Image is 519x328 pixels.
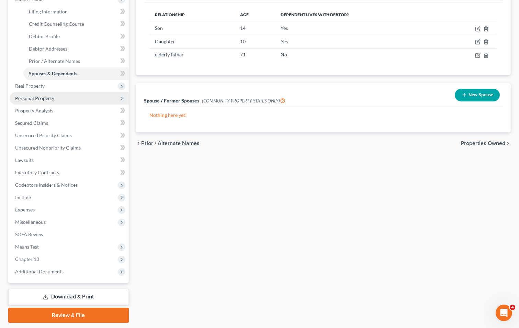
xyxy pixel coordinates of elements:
td: Son [149,22,235,35]
span: Filing Information [29,9,68,14]
span: Codebtors Insiders & Notices [15,182,78,188]
span: Spouses & Dependents [29,70,77,76]
a: Download & Print [8,289,129,305]
th: Dependent lives with debtor? [275,8,440,22]
th: Relationship [149,8,235,22]
td: elderly father [149,48,235,61]
button: New Spouse [455,89,500,101]
td: 14 [235,22,275,35]
p: Nothing here yet! [149,112,497,119]
span: Income [15,194,31,200]
i: chevron_left [136,141,141,146]
td: Yes [275,35,440,48]
button: chevron_left Prior / Alternate Names [136,141,200,146]
span: Debtor Profile [29,33,60,39]
span: Secured Claims [15,120,48,126]
i: chevron_right [505,141,511,146]
span: Spouse / Former Spouses [144,98,199,103]
span: Miscellaneous [15,219,46,225]
span: Lawsuits [15,157,34,163]
td: Yes [275,22,440,35]
a: Secured Claims [10,117,129,129]
a: Executory Contracts [10,166,129,179]
a: Filing Information [23,6,129,18]
a: Lawsuits [10,154,129,166]
a: Prior / Alternate Names [23,55,129,67]
a: Unsecured Priority Claims [10,129,129,142]
span: SOFA Review [15,231,44,237]
span: Debtor Addresses [29,46,67,52]
span: Chapter 13 [15,256,39,262]
span: Real Property [15,83,45,89]
span: Unsecured Priority Claims [15,132,72,138]
span: Property Analysis [15,108,53,113]
iframe: Intercom live chat [496,305,512,321]
a: Property Analysis [10,105,129,117]
span: Prior / Alternate Names [29,58,80,64]
a: Debtor Profile [23,30,129,43]
td: 71 [235,48,275,61]
span: Additional Documents [15,269,64,274]
span: Unsecured Nonpriority Claims [15,145,81,151]
span: Prior / Alternate Names [141,141,200,146]
span: Credit Counseling Course [29,21,84,27]
td: Daughter [149,35,235,48]
button: Properties Owned chevron_right [461,141,511,146]
a: Unsecured Nonpriority Claims [10,142,129,154]
a: Review & File [8,308,129,323]
a: Debtor Addresses [23,43,129,55]
span: Executory Contracts [15,170,59,175]
span: Properties Owned [461,141,505,146]
th: Age [235,8,275,22]
span: Means Test [15,244,39,250]
span: Personal Property [15,95,54,101]
a: SOFA Review [10,228,129,241]
td: 10 [235,35,275,48]
a: Spouses & Dependents [23,67,129,80]
td: No [275,48,440,61]
span: (COMMUNITY PROPERTY STATES ONLY) [202,98,285,103]
span: 4 [510,305,515,310]
span: Expenses [15,207,35,212]
a: Credit Counseling Course [23,18,129,30]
